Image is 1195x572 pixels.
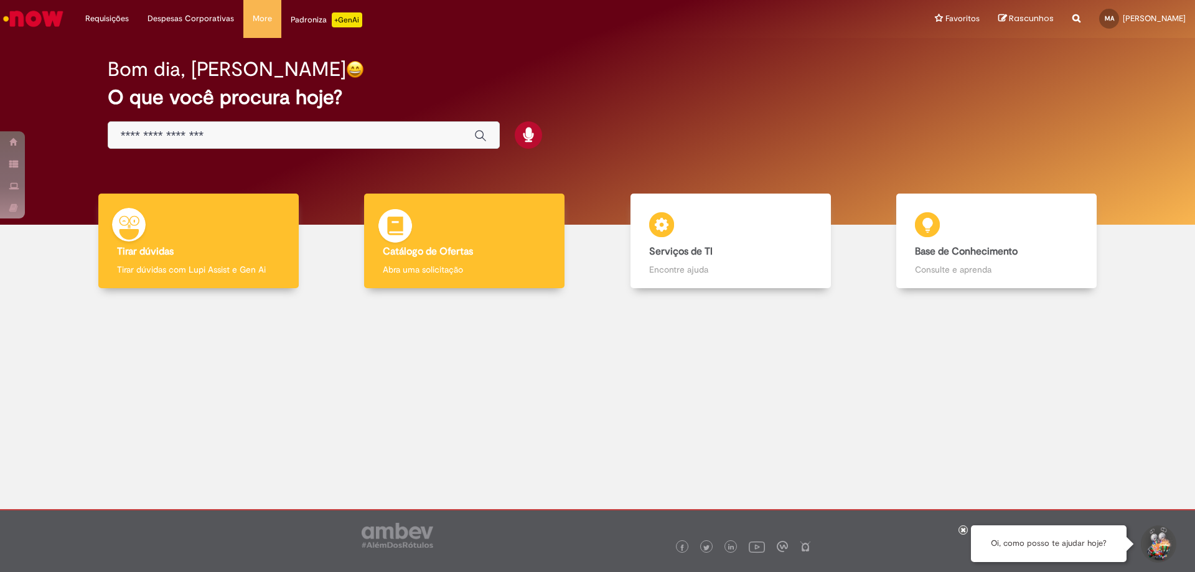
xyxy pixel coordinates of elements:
[915,245,1018,258] b: Base de Conhecimento
[332,12,362,27] p: +GenAi
[383,263,546,276] p: Abra uma solicitação
[85,12,129,25] span: Requisições
[679,545,685,551] img: logo_footer_facebook.png
[108,87,1088,108] h2: O que você procura hoje?
[65,194,332,289] a: Tirar dúvidas Tirar dúvidas com Lupi Assist e Gen Ai
[998,13,1054,25] a: Rascunhos
[332,194,598,289] a: Catálogo de Ofertas Abra uma solicitação
[346,60,364,78] img: happy-face.png
[1,6,65,31] img: ServiceNow
[362,523,433,548] img: logo_footer_ambev_rotulo_gray.png
[117,245,174,258] b: Tirar dúvidas
[1105,14,1114,22] span: MA
[649,245,713,258] b: Serviços de TI
[383,245,473,258] b: Catálogo de Ofertas
[728,544,734,551] img: logo_footer_linkedin.png
[1123,13,1186,24] span: [PERSON_NAME]
[597,194,864,289] a: Serviços de TI Encontre ajuda
[649,263,812,276] p: Encontre ajuda
[777,541,788,552] img: logo_footer_workplace.png
[108,59,346,80] h2: Bom dia, [PERSON_NAME]
[117,263,280,276] p: Tirar dúvidas com Lupi Assist e Gen Ai
[148,12,234,25] span: Despesas Corporativas
[703,545,710,551] img: logo_footer_twitter.png
[945,12,980,25] span: Favoritos
[253,12,272,25] span: More
[291,12,362,27] div: Padroniza
[1139,525,1176,563] button: Iniciar Conversa de Suporte
[971,525,1127,562] div: Oi, como posso te ajudar hoje?
[749,538,765,555] img: logo_footer_youtube.png
[1009,12,1054,24] span: Rascunhos
[864,194,1130,289] a: Base de Conhecimento Consulte e aprenda
[915,263,1078,276] p: Consulte e aprenda
[800,541,811,552] img: logo_footer_naosei.png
